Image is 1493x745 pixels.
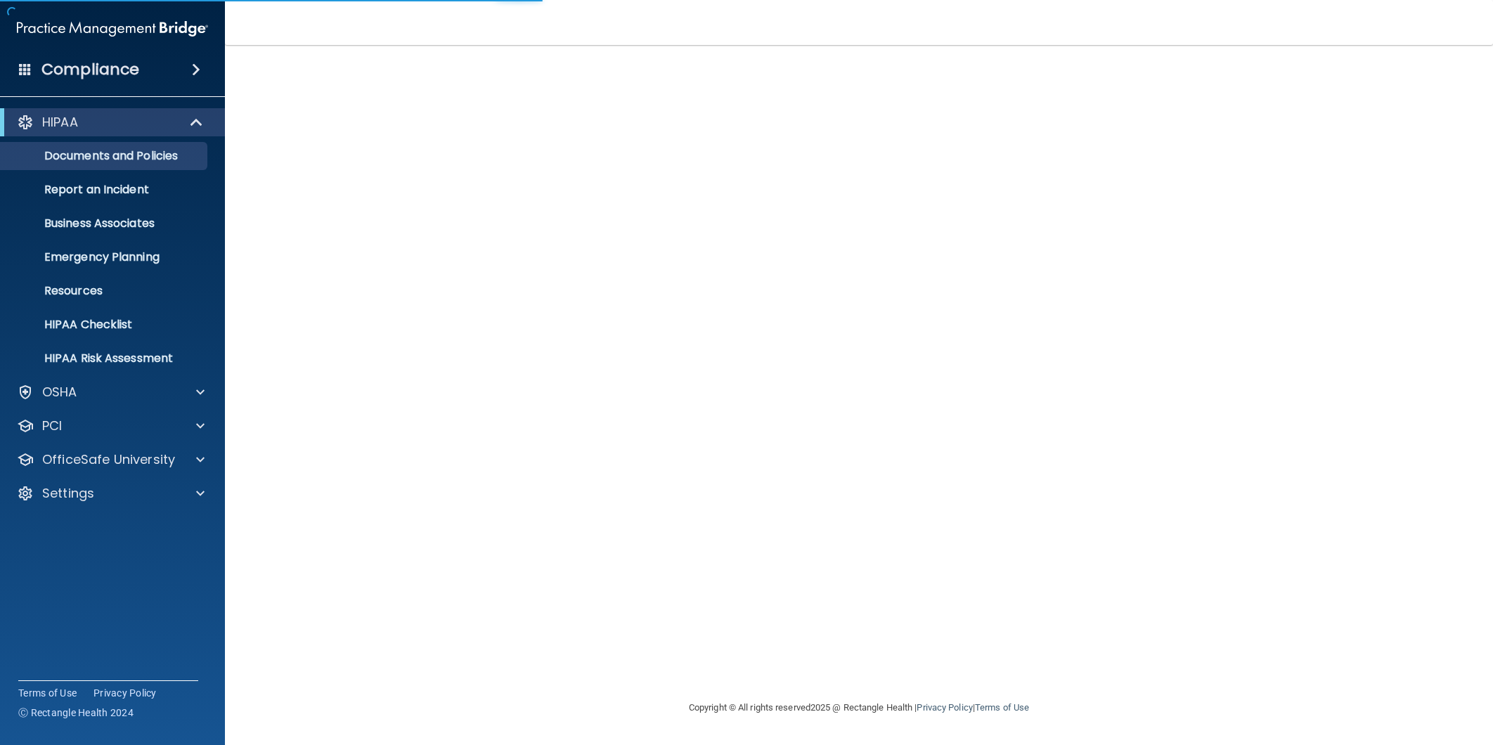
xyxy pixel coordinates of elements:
[42,451,175,468] p: OfficeSafe University
[42,417,62,434] p: PCI
[42,114,78,131] p: HIPAA
[917,702,972,713] a: Privacy Policy
[17,417,205,434] a: PCI
[9,216,201,231] p: Business Associates
[18,706,134,720] span: Ⓒ Rectangle Health 2024
[9,149,201,163] p: Documents and Policies
[42,384,77,401] p: OSHA
[17,384,205,401] a: OSHA
[42,485,94,502] p: Settings
[18,686,77,700] a: Terms of Use
[17,15,208,43] img: PMB logo
[41,60,139,79] h4: Compliance
[9,183,201,197] p: Report an Incident
[17,451,205,468] a: OfficeSafe University
[9,318,201,332] p: HIPAA Checklist
[9,250,201,264] p: Emergency Planning
[17,485,205,502] a: Settings
[17,114,204,131] a: HIPAA
[9,284,201,298] p: Resources
[975,702,1029,713] a: Terms of Use
[602,685,1116,730] div: Copyright © All rights reserved 2025 @ Rectangle Health | |
[9,351,201,365] p: HIPAA Risk Assessment
[93,686,157,700] a: Privacy Policy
